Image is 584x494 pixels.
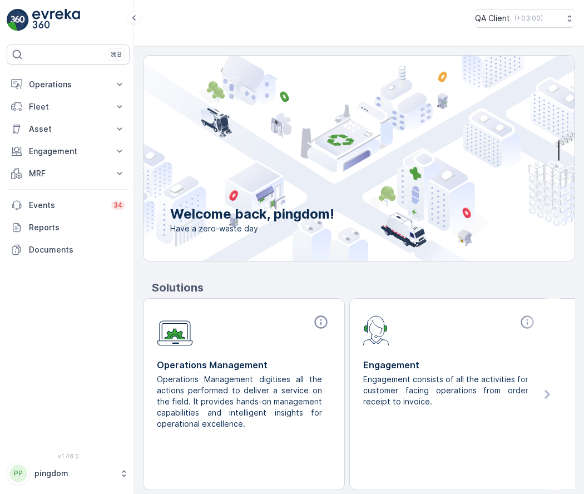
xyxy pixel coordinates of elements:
[7,162,130,185] button: MRF
[170,223,334,234] span: Have a zero-waste day
[7,140,130,162] button: Engagement
[7,462,130,485] button: PPpingdom
[170,205,334,223] p: Welcome back, pingdom!
[363,374,528,407] p: Engagement consists of all the activities for customer facing operations from order receipt to in...
[7,194,130,216] a: Events34
[152,279,575,296] p: Solutions
[157,358,331,372] p: Operations Management
[29,168,107,179] p: MRF
[7,73,130,96] button: Operations
[7,96,130,118] button: Fleet
[32,9,80,31] img: logo_light-DOdMpM7g.png
[29,101,107,112] p: Fleet
[29,222,125,233] p: Reports
[157,374,322,429] p: Operations Management digitises all the actions performed to deliver a service on the field. It p...
[34,468,114,479] p: pingdom
[363,314,389,345] img: module-icon
[363,358,537,372] p: Engagement
[29,200,105,211] p: Events
[7,118,130,140] button: Asset
[475,9,575,28] button: QA Client(+03:00)
[514,14,543,23] p: ( +03:00 )
[29,79,107,90] p: Operations
[157,314,193,346] img: module-icon
[7,239,130,261] a: Documents
[7,216,130,239] a: Reports
[7,9,29,31] img: logo
[29,146,107,157] p: Engagement
[7,453,130,460] span: v 1.48.0
[9,465,27,482] div: PP
[113,201,123,210] p: 34
[111,50,122,59] p: ⌘B
[475,13,510,24] p: QA Client
[29,123,107,135] p: Asset
[29,244,125,255] p: Documents
[93,56,575,261] img: city illustration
